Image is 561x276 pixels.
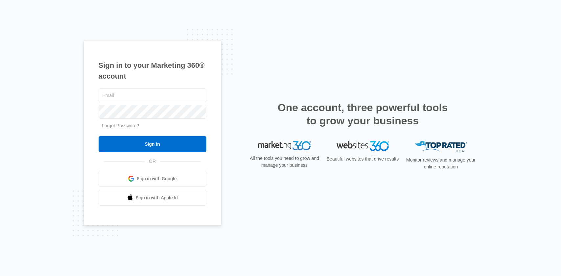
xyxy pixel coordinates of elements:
a: Sign in with Google [99,171,206,187]
p: Beautiful websites that drive results [326,156,400,163]
a: Forgot Password? [102,123,139,128]
p: All the tools you need to grow and manage your business [248,155,321,169]
span: Sign in with Apple Id [136,194,178,201]
h1: Sign in to your Marketing 360® account [99,60,206,82]
img: Top Rated Local [415,141,467,152]
p: Monitor reviews and manage your online reputation [404,157,478,170]
h2: One account, three powerful tools to grow your business [276,101,450,127]
img: Websites 360 [337,141,389,151]
img: Marketing 360 [258,141,311,150]
input: Email [99,88,206,102]
span: OR [144,158,160,165]
span: Sign in with Google [137,175,177,182]
a: Sign in with Apple Id [99,190,206,206]
input: Sign In [99,136,206,152]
